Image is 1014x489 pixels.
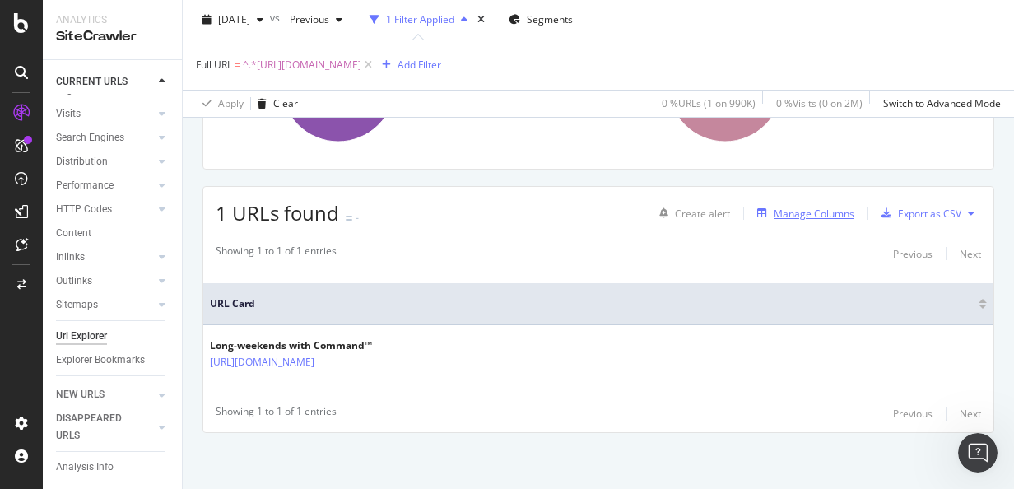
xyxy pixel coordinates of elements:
[662,96,756,110] div: 0 % URLs ( 1 on 990K )
[960,404,981,424] button: Next
[774,207,854,221] div: Manage Columns
[527,12,573,26] span: Segments
[56,352,170,369] a: Explorer Bookmarks
[893,247,933,261] div: Previous
[56,352,145,369] div: Explorer Bookmarks
[196,58,232,72] span: Full URL
[216,13,588,156] div: A chart.
[196,7,270,33] button: [DATE]
[56,386,154,403] a: NEW URLS
[216,244,337,263] div: Showing 1 to 1 of 1 entries
[386,12,454,26] div: 1 Filter Applied
[960,407,981,421] div: Next
[56,410,154,445] a: DISAPPEARED URLS
[363,7,474,33] button: 1 Filter Applied
[958,433,998,473] iframe: Intercom live chat
[893,244,933,263] button: Previous
[56,13,169,27] div: Analytics
[776,96,863,110] div: 0 % Visits ( 0 on 2M )
[270,11,283,25] span: vs
[653,200,730,226] button: Create alert
[251,91,298,117] button: Clear
[960,247,981,261] div: Next
[56,201,154,218] a: HTTP Codes
[56,272,92,290] div: Outlinks
[56,296,154,314] a: Sitemaps
[283,7,349,33] button: Previous
[602,13,975,156] div: A chart.
[56,73,154,91] a: CURRENT URLS
[56,328,170,345] a: Url Explorer
[56,459,114,476] div: Analysis Info
[235,58,240,72] span: =
[56,177,114,194] div: Performance
[56,225,91,242] div: Content
[210,296,974,311] span: URL Card
[751,203,854,223] button: Manage Columns
[875,200,961,226] button: Export as CSV
[218,96,244,110] div: Apply
[218,12,250,26] span: 2025 Sep. 14th
[960,244,981,263] button: Next
[216,404,337,424] div: Showing 1 to 1 of 1 entries
[898,207,961,221] div: Export as CSV
[56,153,154,170] a: Distribution
[56,129,124,147] div: Search Engines
[56,73,128,91] div: CURRENT URLS
[346,216,352,221] img: Equal
[56,249,154,266] a: Inlinks
[56,177,154,194] a: Performance
[883,96,1001,110] div: Switch to Advanced Mode
[675,207,730,221] div: Create alert
[56,201,112,218] div: HTTP Codes
[196,91,244,117] button: Apply
[56,296,98,314] div: Sitemaps
[216,199,339,226] span: 1 URLs found
[56,459,170,476] a: Analysis Info
[502,7,579,33] button: Segments
[56,129,154,147] a: Search Engines
[210,354,314,370] a: [URL][DOMAIN_NAME]
[56,225,170,242] a: Content
[474,12,488,28] div: times
[210,338,386,353] div: Long-weekends with Command™
[398,58,441,72] div: Add Filter
[877,91,1001,117] button: Switch to Advanced Mode
[56,105,81,123] div: Visits
[56,410,139,445] div: DISAPPEARED URLS
[273,96,298,110] div: Clear
[56,249,85,266] div: Inlinks
[56,27,169,46] div: SiteCrawler
[356,211,359,225] div: -
[56,105,154,123] a: Visits
[375,55,441,75] button: Add Filter
[56,272,154,290] a: Outlinks
[56,386,105,403] div: NEW URLS
[893,404,933,424] button: Previous
[56,328,107,345] div: Url Explorer
[283,12,329,26] span: Previous
[243,54,361,77] span: ^.*[URL][DOMAIN_NAME]
[893,407,933,421] div: Previous
[56,153,108,170] div: Distribution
